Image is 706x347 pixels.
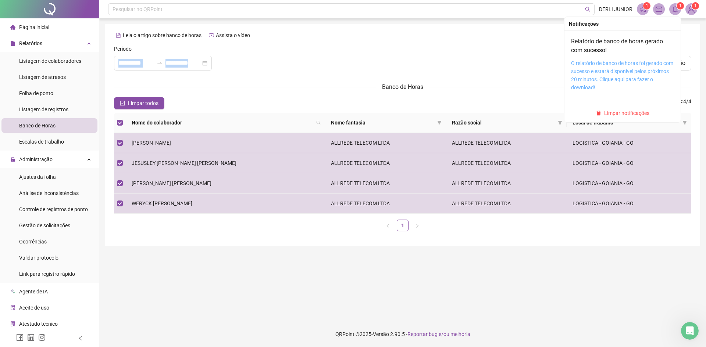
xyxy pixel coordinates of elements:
[558,120,562,125] span: filter
[209,33,214,38] span: youtube
[446,173,567,194] td: ALLREDE TELECOM LTDA
[382,220,394,231] li: Página anterior
[16,334,24,341] span: facebook
[452,119,555,127] span: Razão social
[569,20,676,28] div: Notificações
[157,60,163,66] span: to
[397,220,409,231] li: 1
[639,6,646,12] span: notification
[19,223,70,228] span: Gestão de solicitações
[10,305,15,310] span: audit
[19,123,56,129] span: Banco de Horas
[316,120,321,125] span: search
[373,331,389,337] span: Versão
[411,220,423,231] li: Próxima página
[132,140,171,146] span: [PERSON_NAME]
[397,220,408,231] a: 1
[19,289,48,294] span: Agente de IA
[19,40,42,46] span: Relatórios
[331,119,434,127] span: Nome fantasia
[132,160,236,166] span: JESUSLEY [PERSON_NAME] [PERSON_NAME]
[216,32,250,38] span: Assista o vídeo
[646,3,648,8] span: 1
[132,180,211,186] span: [PERSON_NAME] [PERSON_NAME]
[437,120,442,125] span: filter
[604,109,649,117] span: Limpar notificações
[19,190,79,196] span: Análise de inconsistências
[567,173,691,194] td: LOGISTICA - GOIANIA - GO
[27,334,35,341] span: linkedin
[19,206,88,212] span: Controle de registros de ponto
[120,101,125,106] span: check-square
[10,321,15,326] span: solution
[599,5,632,13] span: DERLI JUNIOR
[556,117,564,128] span: filter
[132,200,192,206] span: WERYCK [PERSON_NAME]
[19,90,53,96] span: Folha de ponto
[679,3,682,8] span: 1
[593,109,652,118] button: Limpar notificações
[407,331,470,337] span: Reportar bug e/ou melhoria
[446,194,567,214] td: ALLREDE TELECOM LTDA
[325,153,446,173] td: ALLREDE TELECOM LTDA
[692,2,699,10] sup: Atualize o seu contato no menu Meus Dados
[123,32,202,38] span: Leia o artigo sobre banco de horas
[567,194,691,214] td: LOGISTICA - GOIANIA - GO
[38,334,46,341] span: instagram
[10,157,15,162] span: lock
[436,117,443,128] span: filter
[114,97,164,109] button: Limpar todos
[116,33,121,38] span: file-text
[325,133,446,153] td: ALLREDE TELECOM LTDA
[694,3,697,8] span: 1
[132,119,313,127] span: Nome do colaborador
[325,194,446,214] td: ALLREDE TELECOM LTDA
[19,139,64,145] span: Escalas de trabalho
[585,7,591,12] span: search
[567,153,691,173] td: LOGISTICA - GOIANIA - GO
[19,305,49,311] span: Aceite de uso
[446,153,567,173] td: ALLREDE TELECOM LTDA
[411,220,423,231] button: right
[19,239,47,245] span: Ocorrências
[596,111,601,116] span: delete
[10,25,15,30] span: home
[19,58,81,64] span: Listagem de colaboradores
[382,220,394,231] button: left
[19,271,75,277] span: Link para registro rápido
[567,133,691,153] td: LOGISTICA - GOIANIA - GO
[325,173,446,194] td: ALLREDE TELECOM LTDA
[643,2,650,10] sup: 1
[681,117,688,128] span: filter
[681,322,699,340] iframe: Intercom live chat
[656,6,662,12] span: mail
[19,174,56,180] span: Ajustes da folha
[446,133,567,153] td: ALLREDE TELECOM LTDA
[415,224,420,228] span: right
[677,2,684,10] sup: 1
[672,6,678,12] span: bell
[386,224,390,228] span: left
[315,117,322,128] span: search
[571,38,663,54] a: Relatório de banco de horas gerado com sucesso!
[157,60,163,66] span: swap-right
[10,41,15,46] span: file
[19,321,58,327] span: Atestado técnico
[99,321,706,347] footer: QRPoint © 2025 - 2.90.5 -
[19,74,66,80] span: Listagem de atrasos
[19,255,58,261] span: Validar protocolo
[19,24,49,30] span: Página inicial
[571,60,673,90] a: O relatório de banco de horas foi gerado com sucesso e estará disponível pelos próximos 20 minuto...
[382,83,423,90] span: Banco de Horas
[19,106,68,112] span: Listagem de registros
[682,120,687,125] span: filter
[686,4,697,15] img: 76474
[114,45,132,53] span: Período
[573,119,680,127] span: Local de trabalho
[128,99,158,107] span: Limpar todos
[78,336,83,341] span: left
[19,156,53,162] span: Administração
